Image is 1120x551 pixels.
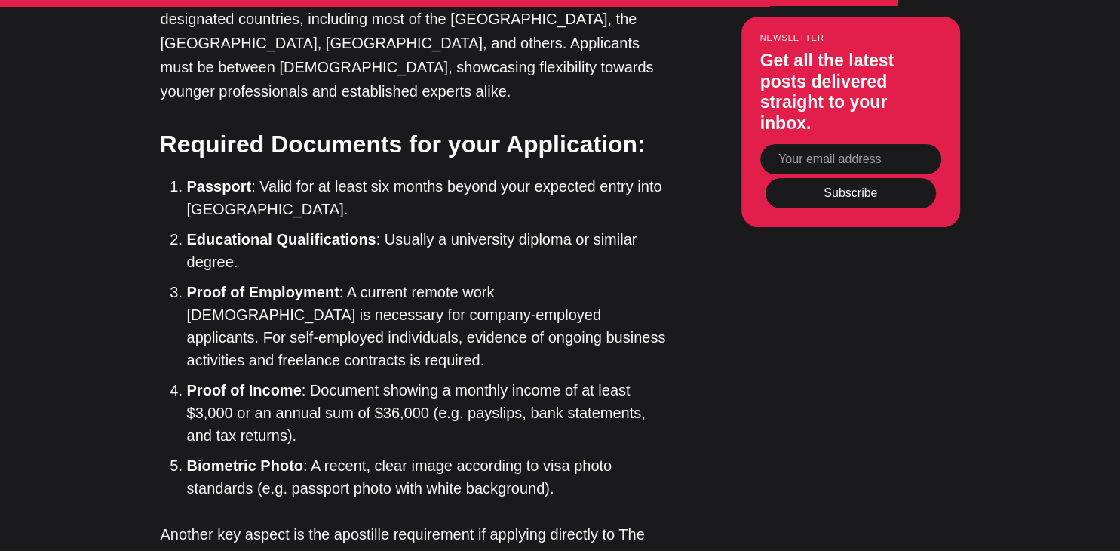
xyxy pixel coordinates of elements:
[760,51,941,134] h3: Get all the latest posts delivered straight to your inbox.
[187,382,302,399] strong: Proof of Income
[187,284,339,300] strong: Proof of Employment
[760,33,941,42] small: Newsletter
[187,231,376,248] strong: Educational Qualifications
[187,457,303,474] strong: Biometric Photo
[187,178,252,195] strong: Passport
[187,454,666,500] li: : A recent, clear image according to visa photo standards (e.g. passport photo with white backgro...
[760,143,941,174] input: Your email address
[187,281,666,371] li: : A current remote work [DEMOGRAPHIC_DATA] is necessary for company-employed applicants. For self...
[187,175,666,220] li: : Valid for at least six months beyond your expected entry into [GEOGRAPHIC_DATA].
[187,228,666,273] li: : Usually a university diploma or similar degree.
[160,128,665,162] h3: Required Documents for your Application:
[766,178,936,208] button: Subscribe
[187,379,666,447] li: : Document showing a monthly income of at least $3,000 or an annual sum of $36,000 (e.g. payslips...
